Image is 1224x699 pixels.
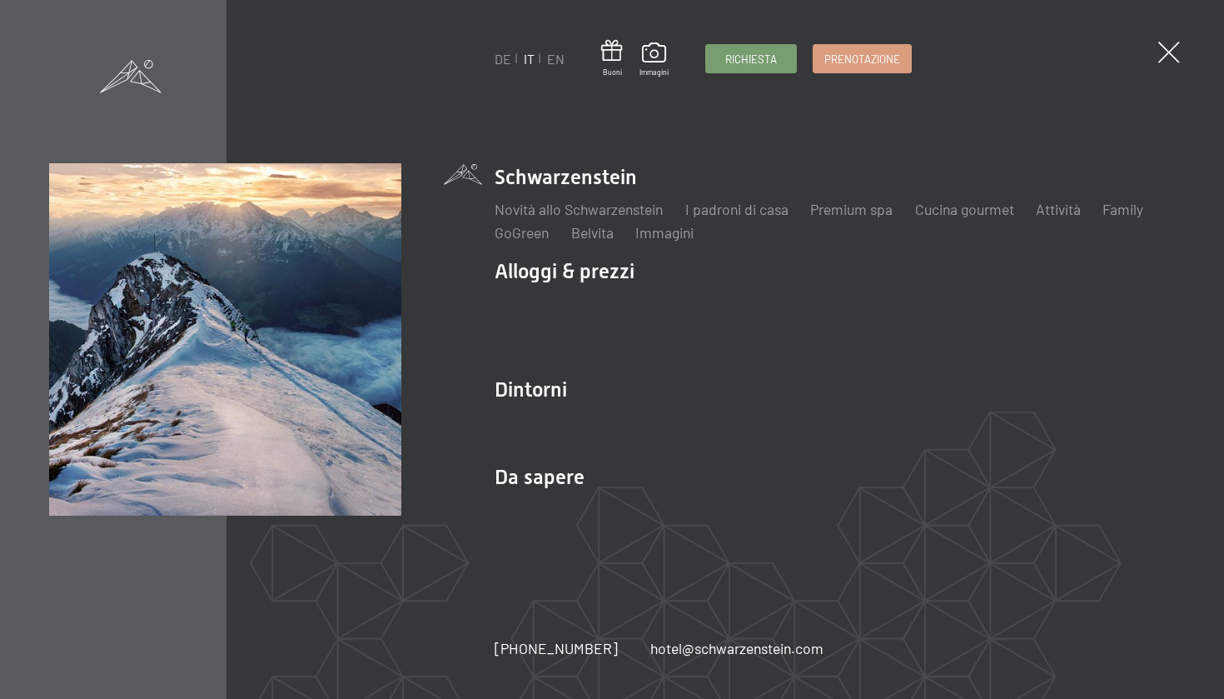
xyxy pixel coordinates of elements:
a: Cucina gourmet [915,200,1014,218]
a: Buoni [601,40,623,77]
a: IT [524,51,535,67]
a: Richiesta [706,45,796,72]
a: Premium spa [810,200,893,218]
a: Attività [1036,200,1081,218]
a: I padroni di casa [685,200,789,218]
img: Hotel Benessere SCHWARZENSTEIN – Trentino Alto Adige Dolomiti [49,163,401,516]
a: Prenotazione [814,45,911,72]
span: [PHONE_NUMBER] [495,639,618,657]
a: DE [495,51,511,67]
a: Novità allo Schwarzenstein [495,200,663,218]
span: Prenotazione [824,52,900,67]
span: Richiesta [725,52,777,67]
a: Immagini [639,42,669,77]
a: [PHONE_NUMBER] [495,638,618,659]
a: Family [1102,200,1143,218]
a: EN [547,51,565,67]
span: Immagini [639,67,669,77]
a: GoGreen [495,223,549,242]
span: Buoni [601,67,623,77]
a: Belvita [571,223,614,242]
a: hotel@schwarzenstein.com [650,638,823,659]
a: Immagini [635,223,694,242]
